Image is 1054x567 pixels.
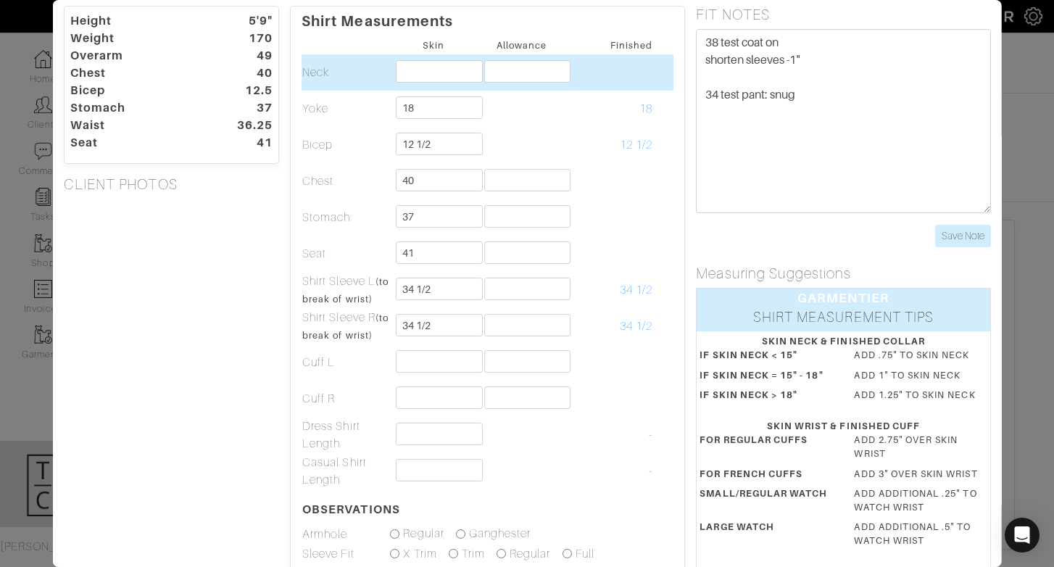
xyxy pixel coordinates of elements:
label: Trim [462,545,485,563]
h5: FIT NOTES [696,6,990,23]
dt: Bicep [59,82,209,99]
input: Save Note [934,225,990,247]
div: SHIRT MEASUREMENT TIPS [697,307,989,331]
small: Finished [610,40,652,51]
dt: Height [59,12,209,30]
td: Neck [302,54,389,91]
label: Full [575,545,594,563]
td: Shirt Sleeve L [302,272,389,308]
td: Casual Shirt Length [302,453,389,489]
dt: IF SKIN NECK > 18" [689,388,843,407]
td: Cuff R [302,381,389,417]
div: SKIN WRIST & FINISHED CUFF [700,419,987,433]
dd: ADD 3" OVER SKIN WRIST [843,467,997,481]
td: Stomach [302,199,389,236]
textarea: 38 test coat on shorten sleeves -1" [696,29,990,213]
dt: SMALL/REGULAR WATCH [689,487,843,520]
div: Open Intercom Messenger [1005,518,1040,552]
dt: 170 [209,30,283,47]
label: Regular [403,525,444,542]
dt: Weight [59,30,209,47]
span: - [649,429,652,442]
div: GARMENTIER [697,289,989,307]
span: 12 1/2 [620,138,652,152]
dt: Overarm [59,47,209,65]
div: SKIN NECK & FINISHED COLLAR [700,334,987,348]
td: Bicep [302,127,389,163]
dt: Waist [59,117,209,134]
dd: ADD 2.75" OVER SKIN WRIST [843,433,997,460]
dt: 12.5 [209,82,283,99]
dd: ADD 1.25" TO SKIN NECK [843,388,997,402]
dt: FOR FRENCH CUFFS [689,467,843,487]
h5: CLIENT PHOTOS [64,175,279,193]
td: Cuff L [302,344,389,381]
td: Shirt Sleeve R [302,308,389,344]
label: Ganghester [469,525,531,542]
dt: 36.25 [209,117,283,134]
dt: Chest [59,65,209,82]
dd: ADD .75" TO SKIN NECK [843,348,997,362]
td: Yoke [302,91,389,127]
td: Seat [302,236,389,272]
th: OBSERVATIONS [302,489,389,524]
span: - [649,465,652,478]
span: 34 1/2 [620,283,652,297]
dt: 5'9" [209,12,283,30]
dt: Stomach [59,99,209,117]
td: Dress Shirt Length [302,417,389,453]
small: Allowance [496,40,546,51]
small: Skin [423,40,444,51]
p: Shirt Measurements [302,7,673,30]
dt: 37 [209,99,283,117]
dt: Seat [59,134,209,152]
h5: Measuring Suggestions [696,265,990,282]
dd: ADD ADDITIONAL .25" TO WATCH WRIST [843,487,997,514]
span: 34 1/2 [620,320,652,333]
dt: 41 [209,134,283,152]
dt: IF SKIN NECK = 15" - 18" [689,368,843,388]
td: Chest [302,163,389,199]
span: 18 [639,102,652,115]
label: Regular [510,545,550,563]
dd: ADD 1" TO SKIN NECK [843,368,997,382]
label: X Trim [403,545,436,563]
td: Sleeve Fit [302,545,389,565]
dt: LARGE WATCH [689,520,843,553]
dt: IF SKIN NECK < 15" [689,348,843,368]
dt: 40 [209,65,283,82]
dd: ADD ADDITIONAL .5" TO WATCH WRIST [843,520,997,547]
dt: 49 [209,47,283,65]
td: Armhole [302,524,389,545]
dt: FOR REGULAR CUFFS [689,433,843,466]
